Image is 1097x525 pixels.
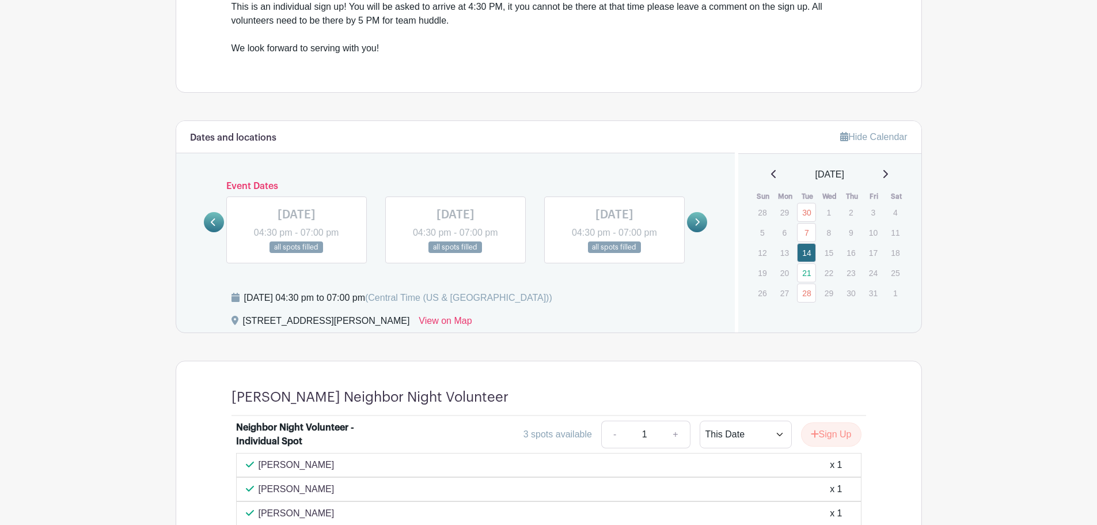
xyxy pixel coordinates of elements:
h6: Dates and locations [190,133,276,143]
span: (Central Time (US & [GEOGRAPHIC_DATA])) [365,293,552,303]
span: [DATE] [815,168,844,182]
div: 3 spots available [523,428,592,441]
p: 2 [841,203,860,221]
p: 1 [886,284,905,302]
p: 10 [864,224,883,241]
p: 6 [775,224,794,241]
p: 15 [819,244,838,262]
a: + [661,421,690,448]
p: 22 [819,264,838,282]
p: 16 [841,244,860,262]
h6: Event Dates [224,181,688,192]
button: Sign Up [801,422,861,447]
a: View on Map [419,314,472,333]
a: 30 [797,203,816,222]
p: 28 [753,203,772,221]
div: x 1 [830,458,842,472]
p: 11 [886,224,905,241]
p: 4 [886,203,905,221]
p: 5 [753,224,772,241]
a: 14 [797,243,816,262]
h4: [PERSON_NAME] Neighbor Night Volunteer [231,389,508,406]
p: 12 [753,244,772,262]
th: Tue [796,191,819,202]
p: 23 [841,264,860,282]
p: 26 [753,284,772,302]
th: Sun [752,191,775,202]
p: 19 [753,264,772,282]
div: x 1 [830,482,842,496]
p: [PERSON_NAME] [259,482,335,496]
p: 8 [819,224,838,241]
p: 27 [775,284,794,302]
p: 24 [864,264,883,282]
th: Mon [775,191,797,202]
div: [STREET_ADDRESS][PERSON_NAME] [243,314,410,333]
p: [PERSON_NAME] [259,507,335,520]
p: 1 [819,203,838,221]
th: Fri [863,191,886,202]
a: - [601,421,628,448]
th: Sat [885,191,908,202]
a: Hide Calendar [840,132,907,142]
a: 7 [797,223,816,242]
p: 29 [775,203,794,221]
p: 17 [864,244,883,262]
p: 30 [841,284,860,302]
p: 20 [775,264,794,282]
div: [DATE] 04:30 pm to 07:00 pm [244,291,552,305]
th: Thu [841,191,863,202]
p: 13 [775,244,794,262]
a: 21 [797,263,816,282]
p: 18 [886,244,905,262]
p: [PERSON_NAME] [259,458,335,472]
p: 29 [819,284,838,302]
div: Neighbor Night Volunteer - Individual Spot [236,421,379,448]
th: Wed [819,191,841,202]
p: 3 [864,203,883,221]
p: 31 [864,284,883,302]
p: 9 [841,224,860,241]
a: 28 [797,284,816,303]
p: 25 [886,264,905,282]
div: x 1 [830,507,842,520]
